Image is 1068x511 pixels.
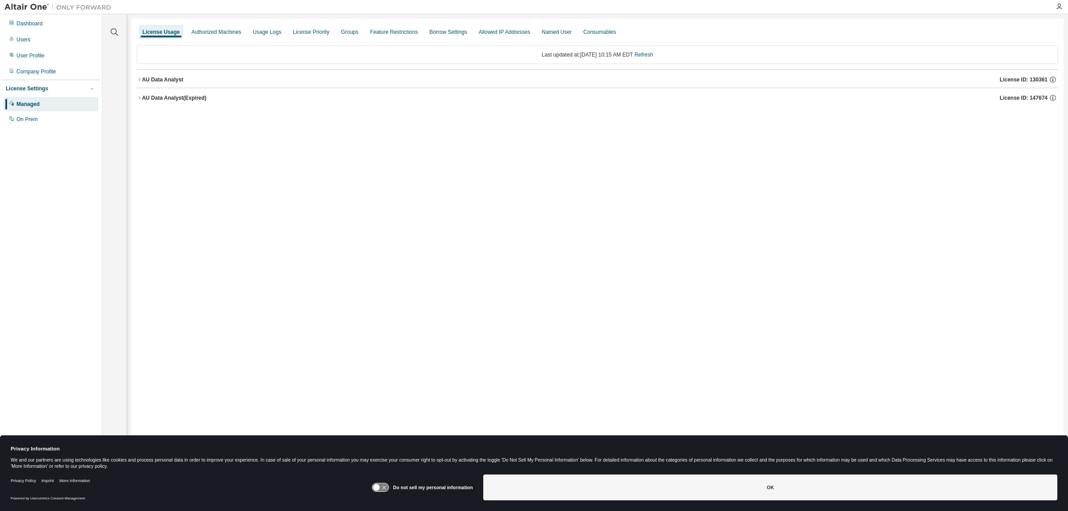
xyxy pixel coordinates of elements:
[142,94,206,101] div: AU Data Analyst (Expired)
[341,28,358,36] div: Groups
[635,52,653,58] a: Refresh
[429,28,467,36] div: Borrow Settings
[6,85,48,92] div: License Settings
[16,20,43,27] div: Dashboard
[137,88,1058,108] button: AU Data Analyst(Expired)License ID: 147674
[370,28,418,36] div: Feature Restrictions
[137,45,1058,64] div: Last updated at: [DATE] 10:15 AM EDT
[1000,94,1048,101] span: License ID: 147674
[16,36,30,43] div: Users
[293,28,329,36] div: License Priority
[583,28,616,36] div: Consumables
[542,28,571,36] div: Named User
[479,28,530,36] div: Allowed IP Addresses
[137,70,1058,89] button: AU Data AnalystLicense ID: 130361
[191,28,241,36] div: Authorized Machines
[142,28,180,36] div: License Usage
[253,28,281,36] div: Usage Logs
[142,76,183,83] div: AU Data Analyst
[16,116,38,123] div: On Prem
[16,52,44,59] div: User Profile
[1000,76,1048,83] span: License ID: 130361
[16,68,56,75] div: Company Profile
[16,101,40,108] div: Managed
[4,3,116,12] img: Altair One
